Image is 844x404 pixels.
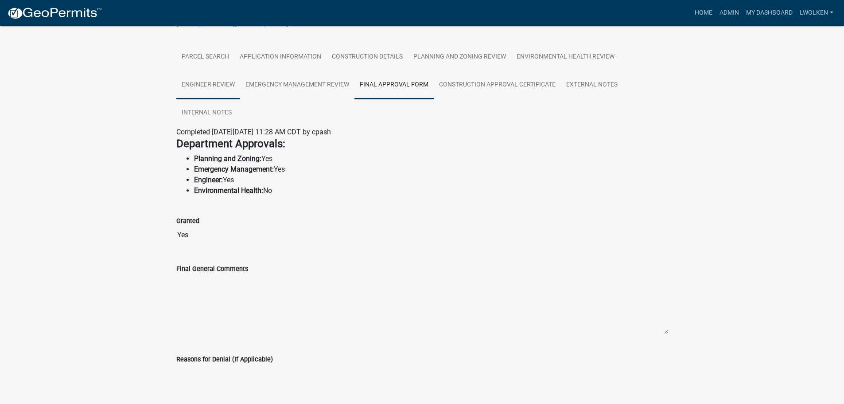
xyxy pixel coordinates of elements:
[354,71,434,99] a: Final Approval Form
[691,4,716,21] a: Home
[194,164,668,175] li: Yes
[240,71,354,99] a: Emergency Management Review
[176,266,248,272] label: Final General Comments
[194,165,274,173] strong: Emergency Management:
[176,128,331,136] span: Completed [DATE][DATE] 11:28 AM CDT by cpash
[434,71,561,99] a: Construction Approval Certificate
[511,43,620,71] a: Environmental Health Review
[327,43,408,71] a: Construction Details
[796,4,837,21] a: lwolken
[716,4,743,21] a: Admin
[176,71,240,99] a: Engineer Review
[176,43,234,71] a: Parcel search
[176,137,285,150] strong: Department Approvals:
[194,176,223,184] strong: Engineer:
[194,154,261,163] strong: Planning and Zoning:
[194,186,263,195] strong: Environmental Health:
[176,99,237,127] a: Internal Notes
[176,19,288,27] a: [EMAIL_ADDRESS][DOMAIN_NAME]
[408,43,511,71] a: Planning and Zoning Review
[194,175,668,185] li: Yes
[234,43,327,71] a: Application Information
[743,4,796,21] a: My Dashboard
[176,218,199,224] label: Granted
[194,153,668,164] li: Yes
[194,185,668,196] li: No
[176,357,273,363] label: Reasons for Denial (If Applicable)
[561,71,623,99] a: External Notes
